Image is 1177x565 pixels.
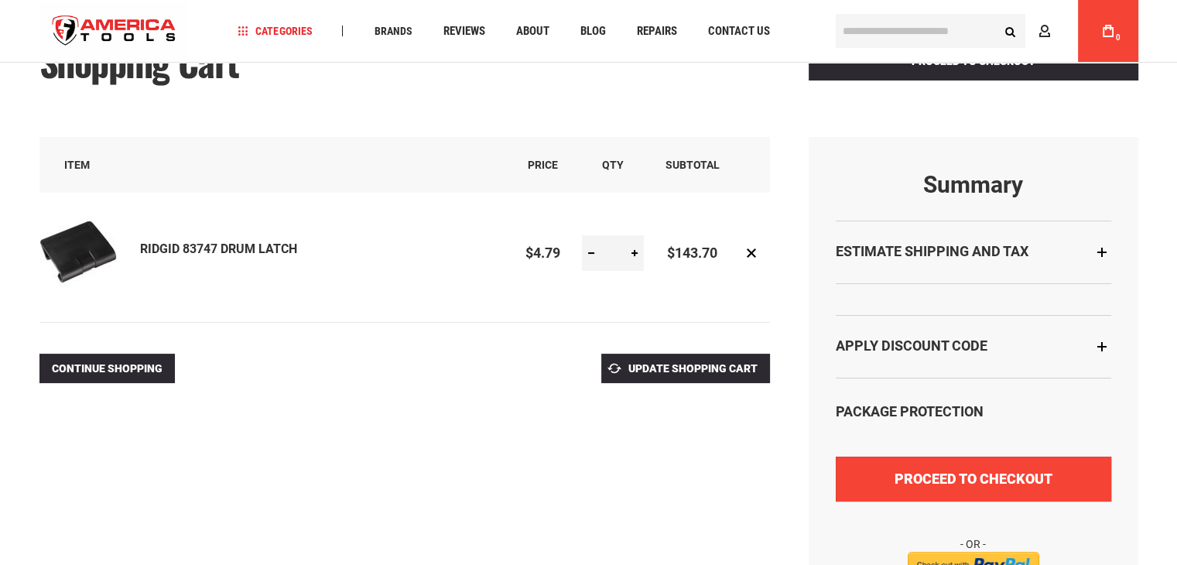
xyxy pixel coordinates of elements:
span: Qty [602,159,624,171]
span: Update Shopping Cart [628,362,758,375]
span: Proceed to Checkout [895,471,1052,487]
span: About [515,26,549,37]
strong: Apply Discount Code [836,337,987,354]
span: Repairs [636,26,676,37]
a: store logo [39,2,190,60]
img: America Tools [39,2,190,60]
button: Search [996,16,1025,46]
a: Blog [573,21,612,42]
span: Contact Us [707,26,769,37]
img: RIDGID 83747 DRUM LATCH [39,213,117,290]
div: Package Protection [836,402,1111,422]
span: Price [528,159,558,171]
button: Update Shopping Cart [601,354,770,383]
a: RIDGID 83747 DRUM LATCH [39,213,140,294]
span: Categories [238,26,312,36]
button: Proceed to Checkout [836,457,1111,502]
a: Contact Us [700,21,776,42]
span: Brands [374,26,412,36]
span: Blog [580,26,605,37]
span: 0 [1116,33,1121,42]
span: $143.70 [667,245,717,261]
strong: Estimate Shipping and Tax [836,243,1028,259]
a: Brands [367,21,419,42]
span: Reviews [443,26,484,37]
a: About [508,21,556,42]
span: $4.79 [525,245,560,261]
a: Continue Shopping [39,354,175,383]
a: RIDGID 83747 DRUM LATCH [140,241,297,256]
span: Subtotal [665,159,720,171]
a: Categories [231,21,319,42]
strong: Summary [836,172,1111,197]
a: Reviews [436,21,491,42]
span: Item [64,159,90,171]
span: Continue Shopping [52,362,163,375]
a: Repairs [629,21,683,42]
